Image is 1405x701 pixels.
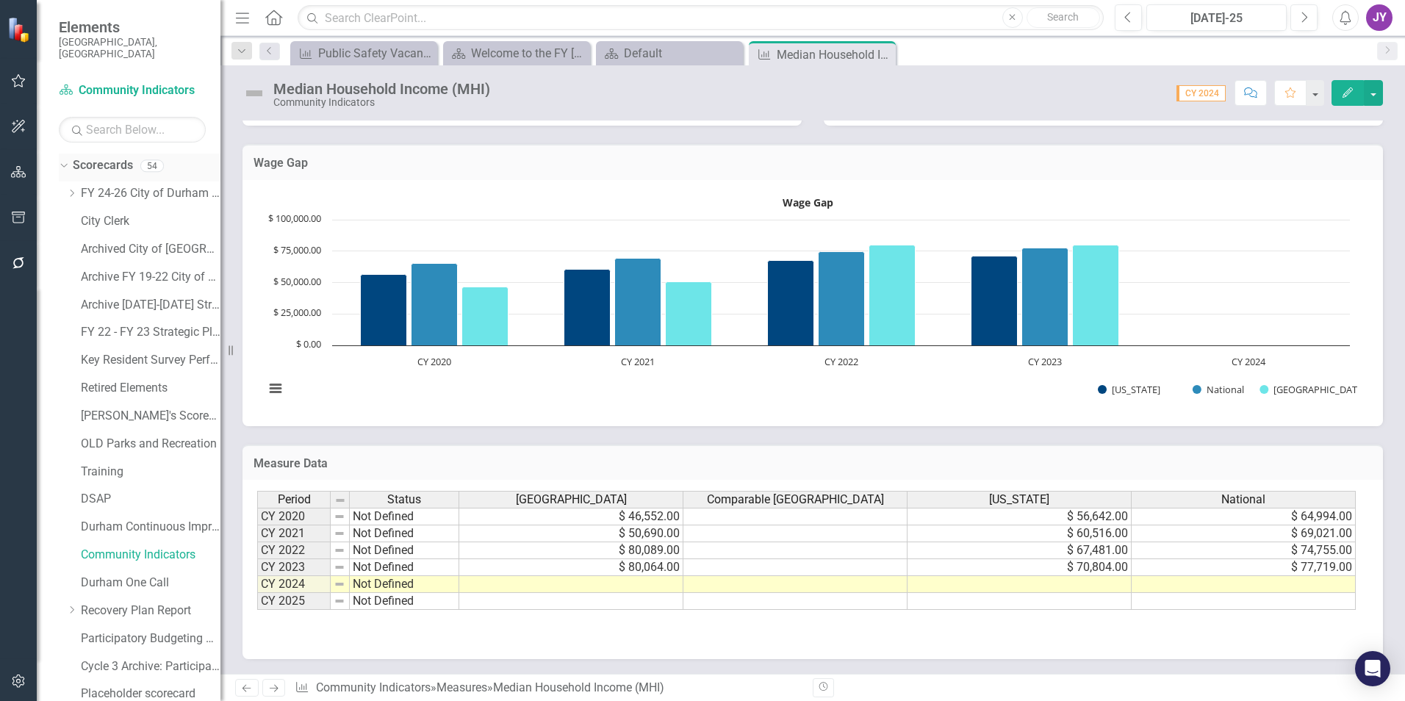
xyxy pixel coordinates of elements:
td: CY 2024 [257,576,331,593]
button: [DATE]-25 [1146,4,1287,31]
img: 8DAGhfEEPCf229AAAAAElFTkSuQmCC [334,511,345,522]
td: Not Defined [350,542,459,559]
button: JY [1366,4,1393,31]
td: $ 70,804.00 [908,559,1132,576]
td: $ 64,994.00 [1132,508,1356,525]
td: CY 2025 [257,593,331,610]
img: 8DAGhfEEPCf229AAAAAElFTkSuQmCC [334,561,345,573]
path: CY 2021, 60,516. North Carolina. [564,269,611,345]
span: Elements [59,18,206,36]
path: CY 2022, 67,481. North Carolina. [768,260,814,345]
div: 54 [140,159,164,172]
small: [GEOGRAPHIC_DATA], [GEOGRAPHIC_DATA] [59,36,206,60]
path: CY 2023, 77,719. National. [1022,248,1068,345]
text: CY 2022 [824,355,858,368]
a: Archive FY 19-22 City of Durham Strategic Plan [81,269,220,286]
a: Default [600,44,739,62]
a: FY 24-26 City of Durham Strategic Plan [81,185,220,202]
a: Archived City of [GEOGRAPHIC_DATA] FY22 to FY23 Strategic Plan [81,241,220,258]
td: Not Defined [350,525,459,542]
td: CY 2020 [257,508,331,525]
div: Public Safety Vacancies [318,44,434,62]
g: National, bar series 2 of 3 with 5 bars. [412,220,1249,346]
text: $ 100,000.00 [268,212,321,225]
text: CY 2024 [1232,355,1266,368]
td: Not Defined [350,559,459,576]
path: CY 2023, 70,804. North Carolina. [971,256,1018,345]
img: 8DAGhfEEPCf229AAAAAElFTkSuQmCC [334,528,345,539]
span: CY 2024 [1176,85,1226,101]
td: $ 77,719.00 [1132,559,1356,576]
a: Community Indicators [316,680,431,694]
div: Median Household Income (MHI) [777,46,892,64]
td: $ 80,089.00 [459,542,683,559]
a: Retired Elements [81,380,220,397]
td: Not Defined [350,508,459,525]
a: Community Indicators [81,547,220,564]
a: Training [81,464,220,481]
td: $ 67,481.00 [908,542,1132,559]
a: OLD Parks and Recreation [81,436,220,453]
div: » » [295,680,802,697]
td: $ 80,064.00 [459,559,683,576]
text: CY 2021 [621,355,655,368]
div: Community Indicators [273,97,490,108]
a: Cycle 3 Archive: Participatory Budgeting Scoring [81,658,220,675]
a: Scorecards [73,157,133,174]
a: Participatory Budgeting Scoring [81,630,220,647]
h3: Measure Data [254,457,1372,470]
a: Durham Continuous Improvement Program [81,519,220,536]
input: Search Below... [59,117,206,143]
span: Comparable [GEOGRAPHIC_DATA] [707,493,884,506]
text: $ 0.00 [296,337,321,350]
span: [GEOGRAPHIC_DATA] [516,493,627,506]
td: $ 50,690.00 [459,525,683,542]
path: CY 2020, 46,552. Durham County. [462,287,509,345]
img: Not Defined [242,82,266,105]
button: View chart menu, Wage Gap [265,378,286,399]
div: Default [624,44,739,62]
a: Durham One Call [81,575,220,592]
path: CY 2023, 80,064. Durham County. [1073,245,1119,345]
td: $ 69,021.00 [1132,525,1356,542]
text: $ 50,000.00 [273,275,321,288]
img: 8DAGhfEEPCf229AAAAAElFTkSuQmCC [334,544,345,556]
h3: Wage Gap [254,157,1372,170]
span: Search [1047,11,1079,23]
button: Show National [1193,383,1243,396]
a: Archive [DATE]-[DATE] Strategic Plan [81,297,220,314]
a: Recovery Plan Report [81,603,220,619]
a: Key Resident Survey Performance Scorecard [81,352,220,369]
a: City Clerk [81,213,220,230]
path: CY 2022, 80,089. Durham County. [869,245,916,345]
text: $ 75,000.00 [273,243,321,256]
text: $ 25,000.00 [273,306,321,319]
path: CY 2021, 69,021. National. [615,258,661,345]
path: CY 2022, 74,755. National. [819,251,865,345]
div: [DATE]-25 [1151,10,1282,27]
td: Not Defined [350,576,459,593]
svg: Interactive chart [257,191,1357,411]
span: Status [387,493,421,506]
img: 8DAGhfEEPCf229AAAAAElFTkSuQmCC [334,495,346,506]
span: Period [278,493,311,506]
a: [PERSON_NAME]'s Scorecard [81,408,220,425]
td: $ 74,755.00 [1132,542,1356,559]
a: Public Safety Vacancies [294,44,434,62]
span: National [1221,493,1265,506]
td: CY 2022 [257,542,331,559]
td: CY 2021 [257,525,331,542]
td: Not Defined [350,593,459,610]
span: [US_STATE] [989,493,1049,506]
img: 8DAGhfEEPCf229AAAAAElFTkSuQmCC [334,578,345,590]
text: Wage Gap [783,195,833,209]
button: Show Durham County [1260,383,1344,396]
path: CY 2020, 64,994. National. [412,263,458,345]
button: Show North Carolina [1098,383,1176,396]
a: Community Indicators [59,82,206,99]
input: Search ClearPoint... [298,5,1104,31]
div: Wage Gap. Highcharts interactive chart. [257,191,1368,411]
button: Search [1027,7,1100,28]
td: CY 2023 [257,559,331,576]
